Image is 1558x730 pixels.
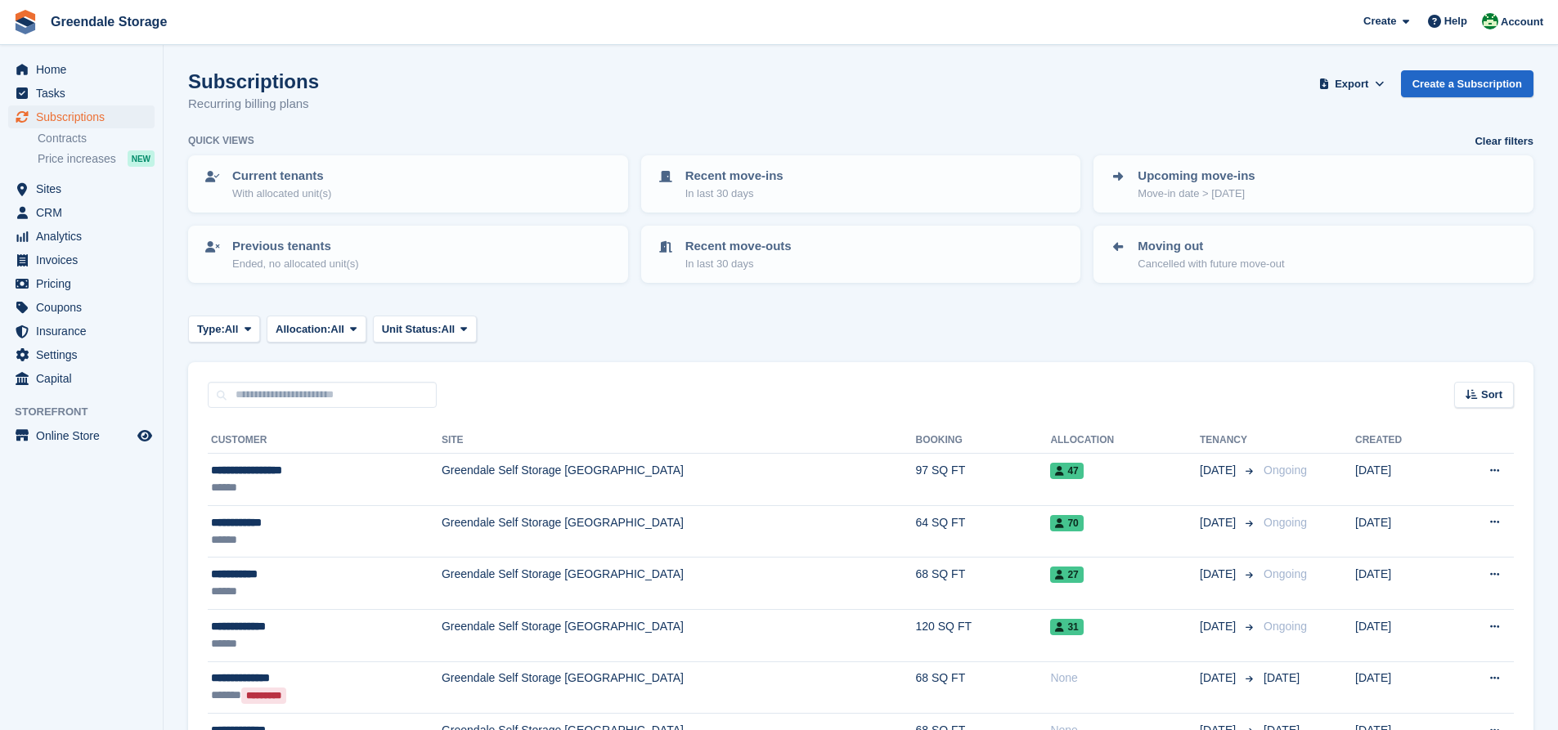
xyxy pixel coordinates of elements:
[232,167,331,186] p: Current tenants
[373,316,477,343] button: Unit Status: All
[232,237,359,256] p: Previous tenants
[8,343,155,366] a: menu
[1050,619,1083,635] span: 31
[276,321,330,338] span: Allocation:
[916,454,1051,506] td: 97 SQ FT
[8,82,155,105] a: menu
[1138,237,1284,256] p: Moving out
[44,8,173,35] a: Greendale Storage
[36,272,134,295] span: Pricing
[1050,463,1083,479] span: 47
[1050,670,1200,687] div: None
[442,428,916,454] th: Site
[225,321,239,338] span: All
[1264,567,1307,580] span: Ongoing
[1355,428,1447,454] th: Created
[38,131,155,146] a: Contracts
[685,167,783,186] p: Recent move-ins
[1200,670,1239,687] span: [DATE]
[1335,76,1368,92] span: Export
[8,424,155,447] a: menu
[8,296,155,319] a: menu
[8,272,155,295] a: menu
[382,321,442,338] span: Unit Status:
[1200,514,1239,531] span: [DATE]
[442,661,916,714] td: Greendale Self Storage [GEOGRAPHIC_DATA]
[36,296,134,319] span: Coupons
[1264,516,1307,529] span: Ongoing
[15,404,163,420] span: Storefront
[36,320,134,343] span: Insurance
[442,454,916,506] td: Greendale Self Storage [GEOGRAPHIC_DATA]
[1316,70,1388,97] button: Export
[38,150,155,168] a: Price increases NEW
[1050,567,1083,583] span: 27
[36,105,134,128] span: Subscriptions
[38,151,116,167] span: Price increases
[442,505,916,558] td: Greendale Self Storage [GEOGRAPHIC_DATA]
[1200,618,1239,635] span: [DATE]
[1138,167,1255,186] p: Upcoming move-ins
[8,58,155,81] a: menu
[128,150,155,167] div: NEW
[188,133,254,148] h6: Quick views
[685,186,783,202] p: In last 30 days
[1355,505,1447,558] td: [DATE]
[1095,157,1532,211] a: Upcoming move-ins Move-in date > [DATE]
[1481,387,1502,403] span: Sort
[1200,462,1239,479] span: [DATE]
[442,609,916,661] td: Greendale Self Storage [GEOGRAPHIC_DATA]
[442,321,456,338] span: All
[1355,558,1447,610] td: [DATE]
[8,249,155,271] a: menu
[135,426,155,446] a: Preview store
[13,10,38,34] img: stora-icon-8386f47178a22dfd0bd8f6a31ec36ba5ce8667c1dd55bd0f319d3a0aa187defe.svg
[685,256,792,272] p: In last 30 days
[1355,454,1447,506] td: [DATE]
[36,177,134,200] span: Sites
[1501,14,1543,30] span: Account
[8,177,155,200] a: menu
[190,227,626,281] a: Previous tenants Ended, no allocated unit(s)
[208,428,442,454] th: Customer
[36,343,134,366] span: Settings
[1444,13,1467,29] span: Help
[330,321,344,338] span: All
[188,316,260,343] button: Type: All
[36,201,134,224] span: CRM
[1482,13,1498,29] img: Jon
[36,225,134,248] span: Analytics
[1355,661,1447,714] td: [DATE]
[8,225,155,248] a: menu
[916,505,1051,558] td: 64 SQ FT
[1264,620,1307,633] span: Ongoing
[1475,133,1533,150] a: Clear filters
[36,424,134,447] span: Online Store
[916,661,1051,714] td: 68 SQ FT
[1050,515,1083,531] span: 70
[232,256,359,272] p: Ended, no allocated unit(s)
[8,320,155,343] a: menu
[442,558,916,610] td: Greendale Self Storage [GEOGRAPHIC_DATA]
[8,367,155,390] a: menu
[1355,609,1447,661] td: [DATE]
[188,70,319,92] h1: Subscriptions
[1401,70,1533,97] a: Create a Subscription
[197,321,225,338] span: Type:
[643,157,1080,211] a: Recent move-ins In last 30 days
[1138,186,1255,202] p: Move-in date > [DATE]
[36,249,134,271] span: Invoices
[1264,464,1307,477] span: Ongoing
[1363,13,1396,29] span: Create
[188,95,319,114] p: Recurring billing plans
[916,558,1051,610] td: 68 SQ FT
[8,201,155,224] a: menu
[232,186,331,202] p: With allocated unit(s)
[685,237,792,256] p: Recent move-outs
[36,58,134,81] span: Home
[1095,227,1532,281] a: Moving out Cancelled with future move-out
[36,82,134,105] span: Tasks
[190,157,626,211] a: Current tenants With allocated unit(s)
[916,609,1051,661] td: 120 SQ FT
[643,227,1080,281] a: Recent move-outs In last 30 days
